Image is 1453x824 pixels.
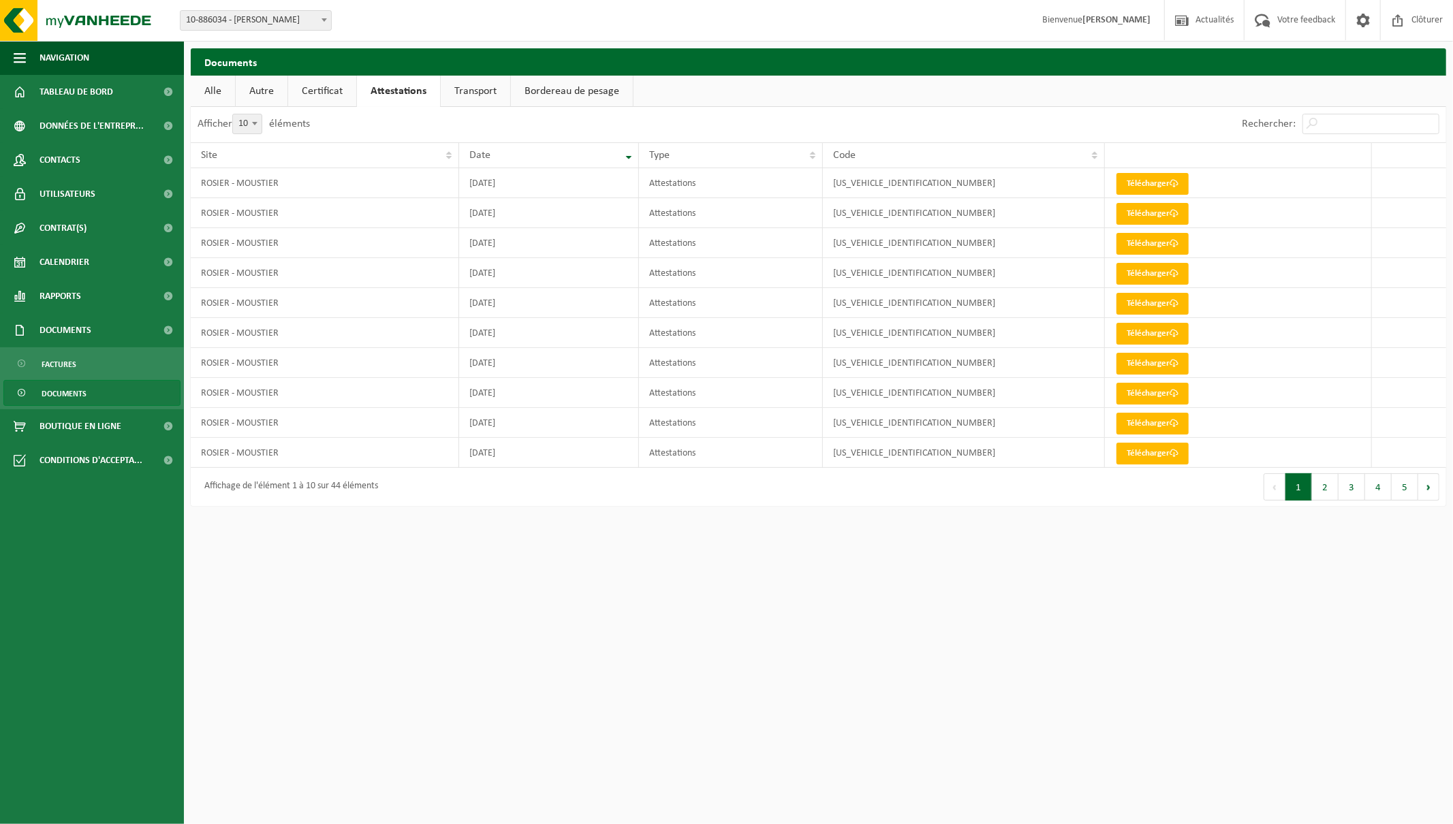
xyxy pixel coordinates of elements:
[1116,263,1189,285] a: Télécharger
[639,168,824,198] td: Attestations
[232,114,262,134] span: 10
[459,378,639,408] td: [DATE]
[201,150,217,161] span: Site
[191,438,459,468] td: ROSIER - MOUSTIER
[823,228,1105,258] td: [US_VEHICLE_IDENTIFICATION_NUMBER]
[1116,413,1189,434] a: Télécharger
[191,198,459,228] td: ROSIER - MOUSTIER
[191,288,459,318] td: ROSIER - MOUSTIER
[649,150,670,161] span: Type
[823,318,1105,348] td: [US_VEHICLE_IDENTIFICATION_NUMBER]
[511,76,633,107] a: Bordereau de pesage
[1264,473,1285,501] button: Previous
[459,348,639,378] td: [DATE]
[639,228,824,258] td: Attestations
[40,41,89,75] span: Navigation
[40,245,89,279] span: Calendrier
[459,438,639,468] td: [DATE]
[823,168,1105,198] td: [US_VEHICLE_IDENTIFICATION_NUMBER]
[833,150,856,161] span: Code
[180,10,332,31] span: 10-886034 - ROSIER - MOUSTIER
[459,168,639,198] td: [DATE]
[42,351,76,377] span: Factures
[40,177,95,211] span: Utilisateurs
[1116,383,1189,405] a: Télécharger
[40,409,121,443] span: Boutique en ligne
[639,378,824,408] td: Attestations
[191,48,1446,75] h2: Documents
[1082,15,1151,25] strong: [PERSON_NAME]
[459,228,639,258] td: [DATE]
[1312,473,1339,501] button: 2
[823,408,1105,438] td: [US_VEHICLE_IDENTIFICATION_NUMBER]
[459,288,639,318] td: [DATE]
[1116,353,1189,375] a: Télécharger
[357,76,440,107] a: Attestations
[40,211,87,245] span: Contrat(s)
[639,258,824,288] td: Attestations
[459,408,639,438] td: [DATE]
[1116,443,1189,464] a: Télécharger
[639,438,824,468] td: Attestations
[40,109,144,143] span: Données de l'entrepr...
[40,75,113,109] span: Tableau de bord
[639,318,824,348] td: Attestations
[191,348,459,378] td: ROSIER - MOUSTIER
[459,318,639,348] td: [DATE]
[3,351,181,377] a: Factures
[1285,473,1312,501] button: 1
[1116,323,1189,345] a: Télécharger
[1392,473,1418,501] button: 5
[441,76,510,107] a: Transport
[823,198,1105,228] td: [US_VEHICLE_IDENTIFICATION_NUMBER]
[1418,473,1439,501] button: Next
[459,198,639,228] td: [DATE]
[1242,119,1296,130] label: Rechercher:
[198,475,378,499] div: Affichage de l'élément 1 à 10 sur 44 éléments
[288,76,356,107] a: Certificat
[191,258,459,288] td: ROSIER - MOUSTIER
[639,348,824,378] td: Attestations
[3,380,181,406] a: Documents
[40,143,80,177] span: Contacts
[1116,233,1189,255] a: Télécharger
[1116,293,1189,315] a: Télécharger
[1116,203,1189,225] a: Télécharger
[639,288,824,318] td: Attestations
[181,11,331,30] span: 10-886034 - ROSIER - MOUSTIER
[191,378,459,408] td: ROSIER - MOUSTIER
[823,378,1105,408] td: [US_VEHICLE_IDENTIFICATION_NUMBER]
[1365,473,1392,501] button: 4
[459,258,639,288] td: [DATE]
[469,150,490,161] span: Date
[191,408,459,438] td: ROSIER - MOUSTIER
[191,168,459,198] td: ROSIER - MOUSTIER
[40,279,81,313] span: Rapports
[40,443,142,477] span: Conditions d'accepta...
[191,76,235,107] a: Alle
[639,408,824,438] td: Attestations
[191,228,459,258] td: ROSIER - MOUSTIER
[1116,173,1189,195] a: Télécharger
[639,198,824,228] td: Attestations
[233,114,262,133] span: 10
[823,288,1105,318] td: [US_VEHICLE_IDENTIFICATION_NUMBER]
[1339,473,1365,501] button: 3
[42,381,87,407] span: Documents
[236,76,287,107] a: Autre
[823,258,1105,288] td: [US_VEHICLE_IDENTIFICATION_NUMBER]
[40,313,91,347] span: Documents
[198,118,310,129] label: Afficher éléments
[823,438,1105,468] td: [US_VEHICLE_IDENTIFICATION_NUMBER]
[191,318,459,348] td: ROSIER - MOUSTIER
[823,348,1105,378] td: [US_VEHICLE_IDENTIFICATION_NUMBER]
